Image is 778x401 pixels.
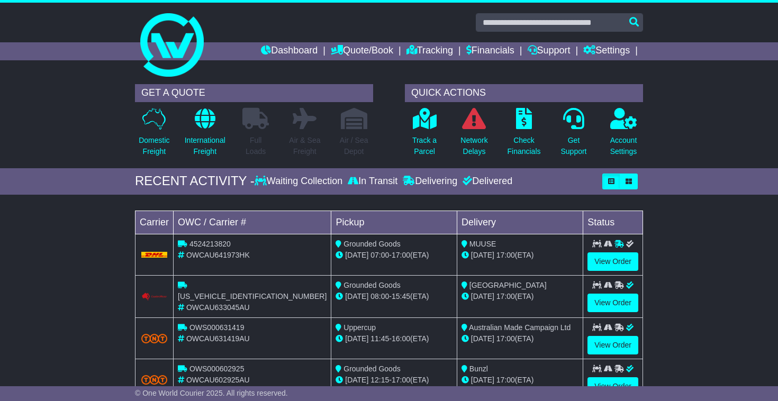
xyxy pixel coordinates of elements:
[139,135,169,157] p: Domestic Freight
[345,376,368,384] span: [DATE]
[392,376,410,384] span: 17:00
[460,107,488,163] a: NetworkDelays
[462,291,578,302] div: (ETA)
[460,135,487,157] p: Network Delays
[255,176,345,187] div: Waiting Collection
[141,334,168,343] img: TNT_Domestic.png
[186,303,250,312] span: OWCAU633045AU
[469,281,547,289] span: [GEOGRAPHIC_DATA]
[141,375,168,385] img: TNT_Domestic.png
[189,364,245,373] span: OWS000602925
[370,334,389,343] span: 11:45
[135,174,255,189] div: RECENT ACTIVITY -
[462,250,578,261] div: (ETA)
[471,292,494,300] span: [DATE]
[370,251,389,259] span: 07:00
[406,42,453,60] a: Tracking
[507,135,540,157] p: Check Financials
[506,107,541,163] a: CheckFinancials
[392,334,410,343] span: 16:00
[135,211,174,234] td: Carrier
[469,323,571,332] span: Australian Made Campaign Ltd
[587,294,638,312] a: View Order
[370,292,389,300] span: 08:00
[370,376,389,384] span: 12:15
[336,250,453,261] div: - (ETA)
[496,251,515,259] span: 17:00
[343,364,400,373] span: Grounded Goods
[460,176,512,187] div: Delivered
[242,135,269,157] p: Full Loads
[345,292,368,300] span: [DATE]
[462,333,578,344] div: (ETA)
[466,42,514,60] a: Financials
[412,135,437,157] p: Track a Parcel
[343,281,400,289] span: Grounded Goods
[135,84,373,102] div: GET A QUOTE
[496,376,515,384] span: 17:00
[261,42,318,60] a: Dashboard
[469,240,496,248] span: MUUSE
[405,84,643,102] div: QUICK ACTIONS
[587,336,638,354] a: View Order
[462,375,578,386] div: (ETA)
[560,135,586,157] p: Get Support
[528,42,571,60] a: Support
[496,292,515,300] span: 17:00
[587,252,638,271] a: View Order
[471,376,494,384] span: [DATE]
[392,292,410,300] span: 15:45
[583,211,643,234] td: Status
[340,135,368,157] p: Air / Sea Depot
[141,252,168,258] img: DHL.png
[343,240,400,248] span: Grounded Goods
[560,107,587,163] a: GetSupport
[610,107,638,163] a: AccountSettings
[185,135,225,157] p: International Freight
[289,135,320,157] p: Air & Sea Freight
[471,334,494,343] span: [DATE]
[343,323,376,332] span: Uppercup
[178,292,327,300] span: [US_VEHICLE_IDENTIFICATION_NUMBER]
[345,176,400,187] div: In Transit
[336,333,453,344] div: - (ETA)
[186,334,250,343] span: OWCAU631419AU
[400,176,460,187] div: Delivering
[587,377,638,396] a: View Order
[336,291,453,302] div: - (ETA)
[345,251,368,259] span: [DATE]
[496,334,515,343] span: 17:00
[138,107,170,163] a: DomesticFreight
[186,376,250,384] span: OWCAU602925AU
[331,211,457,234] td: Pickup
[189,240,231,248] span: 4524213820
[457,211,583,234] td: Delivery
[471,251,494,259] span: [DATE]
[141,293,168,301] img: Couriers_Please.png
[392,251,410,259] span: 17:00
[469,364,488,373] span: Bunzl
[412,107,437,163] a: Track aParcel
[610,135,637,157] p: Account Settings
[174,211,331,234] td: OWC / Carrier #
[184,107,226,163] a: InternationalFreight
[186,251,250,259] span: OWCAU641973HK
[135,389,288,397] span: © One World Courier 2025. All rights reserved.
[189,323,245,332] span: OWS000631419
[345,334,368,343] span: [DATE]
[336,375,453,386] div: - (ETA)
[583,42,630,60] a: Settings
[331,42,393,60] a: Quote/Book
